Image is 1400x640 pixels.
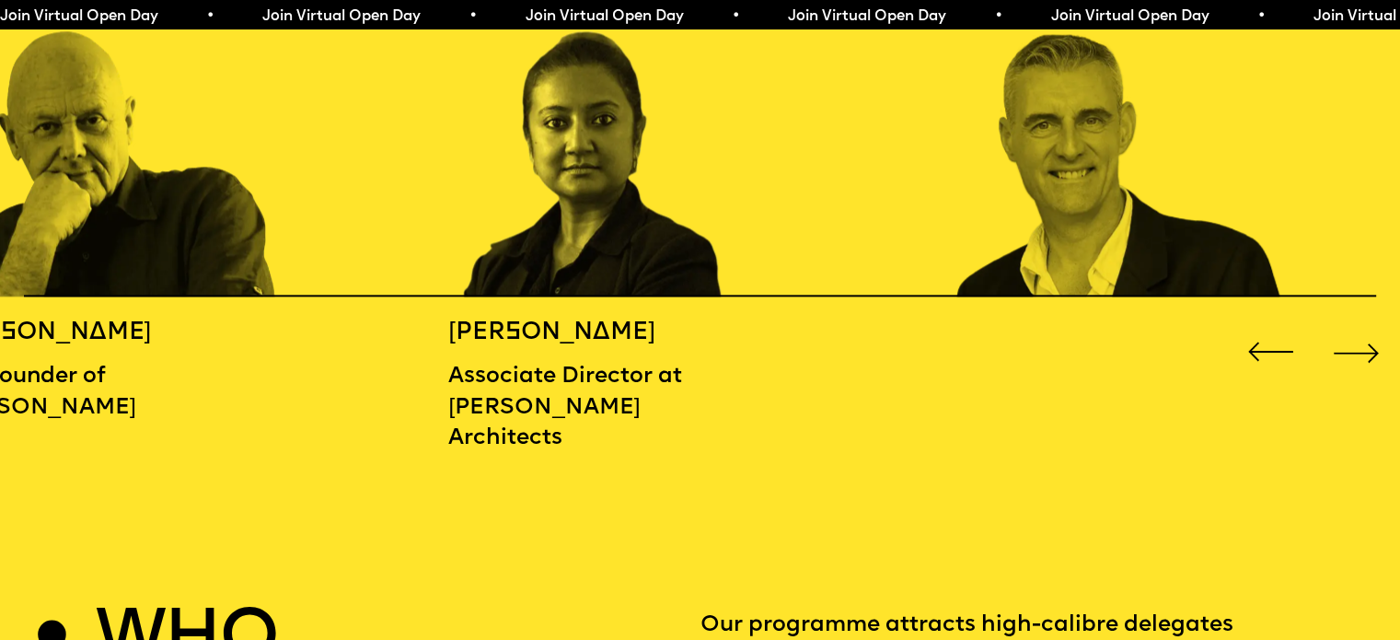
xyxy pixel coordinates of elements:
[448,318,700,348] h5: [PERSON_NAME]
[1256,9,1265,24] span: •
[993,9,1001,24] span: •
[731,9,739,24] span: •
[205,9,214,24] span: •
[1328,324,1384,380] div: Next slide
[468,9,476,24] span: •
[448,362,700,454] p: Associate Director at [PERSON_NAME] Architects
[1243,324,1299,380] div: Previous slide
